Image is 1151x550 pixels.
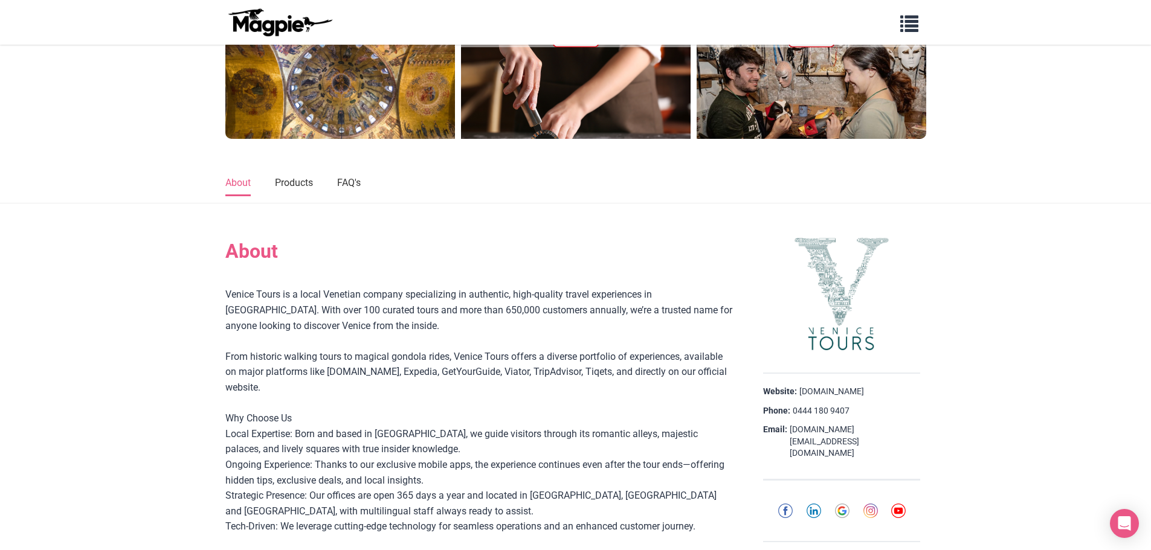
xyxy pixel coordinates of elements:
[799,386,864,398] a: [DOMAIN_NAME]
[763,386,797,398] strong: Website:
[337,171,361,196] a: FAQ's
[697,18,926,139] img: Mask Decoration Class in Prison's Palace at St Mark's Square
[763,424,787,436] strong: Email:
[225,240,733,263] h2: About
[891,504,906,518] img: youtube-round-01-0acef599b0341403c37127b094ecd7da.svg
[790,424,920,459] a: [DOMAIN_NAME][EMAIL_ADDRESS][DOMAIN_NAME]
[781,234,902,354] img: Venice Tours logo
[1110,509,1139,538] div: Open Intercom Messenger
[225,171,251,196] a: About
[863,504,878,518] img: instagram-round-01-d873700d03cfe9216e9fb2676c2aa726.svg
[461,18,691,139] img: Authentic Cooking Class with Traditional Recipes
[275,171,313,196] a: Products
[763,405,790,417] strong: Phone:
[807,504,821,518] img: linkedin-round-01-4bc9326eb20f8e88ec4be7e8773b84b7.svg
[763,405,920,417] div: 0444 180 9407
[835,504,850,518] img: google-round-01-4c7ae292eccd65b64cc32667544fd5c1.svg
[778,504,793,518] img: facebook-round-01-50ddc191f871d4ecdbe8252d2011563a.svg
[225,8,334,37] img: logo-ab69f6fb50320c5b225c76a69d11143b.png
[225,18,455,139] img: Majestic St. Mark's Basilica Guided Tour + History Gallery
